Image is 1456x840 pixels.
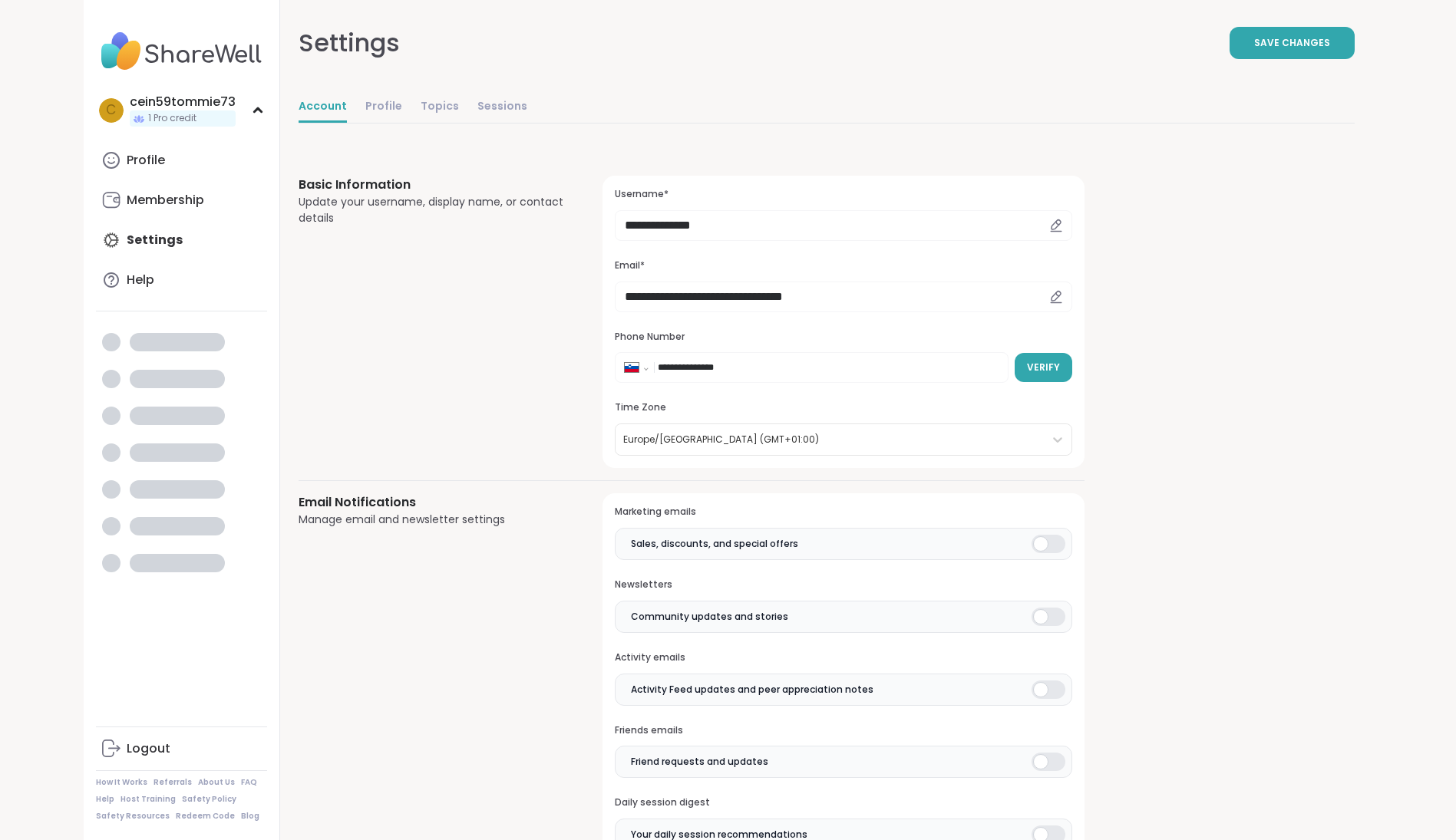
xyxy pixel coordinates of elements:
a: Host Training [121,794,176,805]
a: About Us [198,777,235,788]
span: 1 Pro credit [148,112,196,125]
div: Manage email and newsletter settings [299,512,566,528]
a: Referrals [154,777,192,788]
a: How It Works [96,777,147,788]
div: Update your username, display name, or contact details [299,194,566,226]
a: Account [299,92,347,123]
button: Save Changes [1230,27,1355,59]
a: Profile [96,142,267,179]
a: Help [96,794,114,805]
a: Redeem Code [176,811,235,822]
h3: Basic Information [299,176,566,194]
h3: Marketing emails [615,506,1071,519]
span: Sales, discounts, and special offers [631,537,798,551]
div: Settings [299,25,400,61]
div: Profile [127,152,165,169]
div: Membership [127,192,204,209]
h3: Daily session digest [615,796,1071,809]
a: Safety Policy [182,794,236,805]
a: Logout [96,730,267,767]
img: ShareWell Nav Logo [96,25,267,78]
h3: Activity emails [615,651,1071,664]
a: Help [96,262,267,298]
span: Community updates and stories [631,610,788,624]
div: Help [127,272,154,288]
span: Verify [1027,361,1060,374]
h3: Newsletters [615,578,1071,591]
span: Save Changes [1254,36,1330,50]
h3: Email Notifications [299,493,566,512]
h3: Email* [615,259,1071,272]
a: Blog [241,811,259,822]
a: Safety Resources [96,811,170,822]
span: Friend requests and updates [631,755,768,769]
a: FAQ [241,777,257,788]
h3: Username* [615,188,1071,201]
span: Activity Feed updates and peer appreciation notes [631,683,873,697]
div: Logout [127,740,170,757]
a: Topics [421,92,459,123]
h3: Time Zone [615,401,1071,414]
a: Profile [365,92,402,123]
h3: Phone Number [615,331,1071,344]
h3: Friends emails [615,724,1071,737]
span: c [106,100,116,120]
a: Membership [96,182,267,219]
div: cein59tommie73 [130,94,236,110]
button: Verify [1015,353,1072,382]
a: Sessions [477,92,527,123]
